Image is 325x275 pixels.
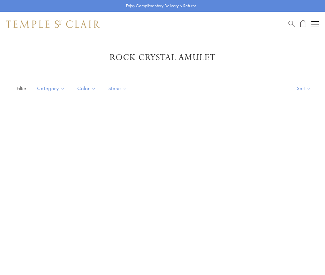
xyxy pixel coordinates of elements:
[34,85,70,92] span: Category
[6,20,100,28] img: Temple St. Clair
[311,20,319,28] button: Open navigation
[126,3,196,9] p: Enjoy Complimentary Delivery & Returns
[288,20,295,28] a: Search
[104,81,132,95] button: Stone
[32,81,70,95] button: Category
[73,81,101,95] button: Color
[105,85,132,92] span: Stone
[283,79,325,98] button: Show sort by
[15,52,310,63] h1: Rock Crystal Amulet
[74,85,101,92] span: Color
[300,20,306,28] a: Open Shopping Bag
